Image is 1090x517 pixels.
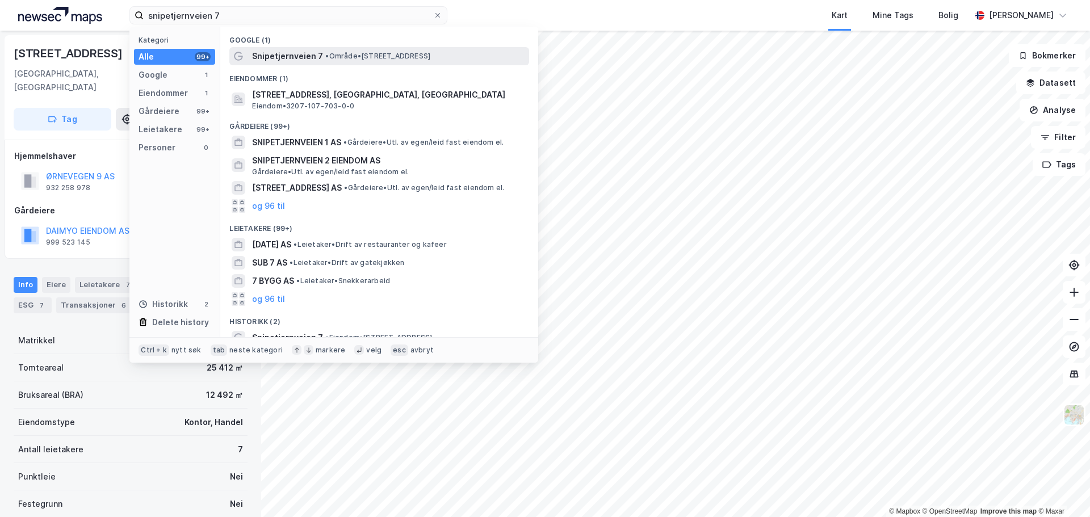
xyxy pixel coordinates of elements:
button: Datasett [1016,72,1085,94]
span: Eiendom • [STREET_ADDRESS] [325,333,432,342]
div: [STREET_ADDRESS] [14,44,125,62]
div: Antall leietakere [18,443,83,456]
span: [STREET_ADDRESS] AS [252,181,342,195]
button: og 96 til [252,199,285,213]
div: Eiendommer (1) [220,65,538,86]
div: Bruksareal (BRA) [18,388,83,402]
div: Leietakere (99+) [220,215,538,236]
span: Område • [STREET_ADDRESS] [325,52,430,61]
div: Nei [230,497,243,511]
span: Gårdeiere • Utl. av egen/leid fast eiendom el. [252,167,409,176]
a: OpenStreetMap [923,507,978,515]
div: 2 [202,300,211,309]
span: SNIPETJERNVEIEN 2 EIENDOM AS [252,154,525,167]
button: Analyse [1020,99,1085,121]
div: Punktleie [18,470,56,484]
div: Leietakere [75,277,138,293]
div: Kontrollprogram for chat [1033,463,1090,517]
div: neste kategori [229,346,283,355]
img: Z [1063,404,1085,426]
div: ESG [14,297,52,313]
div: 999 523 145 [46,238,90,247]
div: tab [211,344,228,356]
span: Leietaker • Drift av gatekjøkken [290,258,404,267]
span: SNIPETJERNVEIEN 1 AS [252,136,341,149]
button: Tag [14,108,111,131]
div: markere [316,346,345,355]
div: Hjemmelshaver [14,149,247,163]
div: Gårdeiere [139,104,179,118]
span: [STREET_ADDRESS], [GEOGRAPHIC_DATA], [GEOGRAPHIC_DATA] [252,88,525,102]
input: Søk på adresse, matrikkel, gårdeiere, leietakere eller personer [144,7,433,24]
div: 7 [36,300,47,311]
div: Festegrunn [18,497,62,511]
span: • [296,276,300,285]
div: Google [139,68,167,82]
a: Mapbox [889,507,920,515]
div: Kart [832,9,848,22]
span: Snipetjernveien 7 [252,49,323,63]
div: avbryt [410,346,434,355]
div: Eiere [42,277,70,293]
span: Gårdeiere • Utl. av egen/leid fast eiendom el. [343,138,504,147]
div: 1 [202,89,211,98]
span: Leietaker • Snekkerarbeid [296,276,390,285]
div: Mine Tags [873,9,913,22]
div: Eiendommer [139,86,188,100]
span: • [290,258,293,267]
div: Tomteareal [18,361,64,375]
button: Filter [1031,126,1085,149]
div: Transaksjoner [56,297,134,313]
div: 1 [202,70,211,79]
button: Bokmerker [1009,44,1085,67]
div: Gårdeiere (99+) [220,113,538,133]
span: Leietaker • Drift av restauranter og kafeer [294,240,446,249]
div: Historikk [139,297,188,311]
span: • [325,333,329,342]
div: Alle [139,50,154,64]
div: Delete history [152,316,209,329]
div: Kategori [139,36,215,44]
div: 932 258 978 [46,183,90,192]
button: Tags [1033,153,1085,176]
iframe: Chat Widget [1033,463,1090,517]
a: Improve this map [980,507,1037,515]
div: Leietakere [139,123,182,136]
div: Bolig [938,9,958,22]
div: Eiendomstype [18,415,75,429]
div: velg [366,346,381,355]
div: Matrikkel [18,334,55,347]
div: Nei [230,470,243,484]
div: 7 [238,443,243,456]
div: nytt søk [171,346,202,355]
span: SUB 7 AS [252,256,287,270]
div: 99+ [195,52,211,61]
div: Gårdeiere [14,204,247,217]
span: [DATE] AS [252,238,291,251]
div: 99+ [195,107,211,116]
div: [GEOGRAPHIC_DATA], [GEOGRAPHIC_DATA] [14,67,150,94]
button: og 96 til [252,292,285,306]
span: Eiendom • 3207-107-703-0-0 [252,102,354,111]
div: 12 492 ㎡ [206,388,243,402]
div: [PERSON_NAME] [989,9,1054,22]
div: Ctrl + k [139,344,169,356]
div: Personer [139,141,175,154]
div: Google (1) [220,27,538,47]
span: • [294,240,297,249]
span: 7 BYGG AS [252,274,294,288]
span: • [325,52,329,60]
span: • [343,138,347,146]
span: • [344,183,347,192]
div: esc [391,344,408,356]
div: Info [14,277,37,293]
div: 25 412 ㎡ [207,361,243,375]
div: 0 [202,143,211,152]
div: 6 [118,300,129,311]
div: 99+ [195,125,211,134]
span: Gårdeiere • Utl. av egen/leid fast eiendom el. [344,183,504,192]
img: logo.a4113a55bc3d86da70a041830d287a7e.svg [18,7,102,24]
div: Historikk (2) [220,308,538,329]
div: 7 [122,279,133,291]
div: Kontor, Handel [185,415,243,429]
